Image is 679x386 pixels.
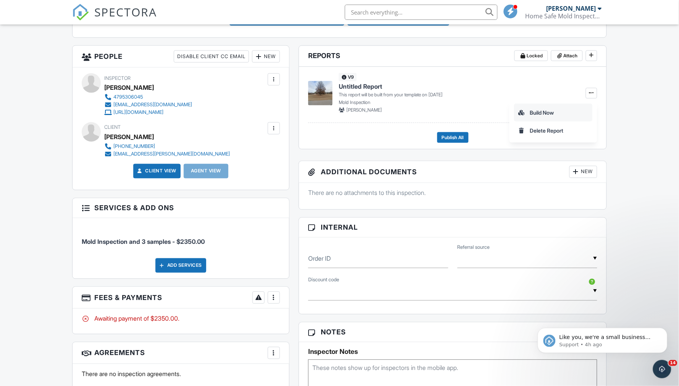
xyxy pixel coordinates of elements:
div: [PERSON_NAME] [546,5,596,12]
h3: Additional Documents [299,161,606,183]
span: Mold Inspection and 3 samples - $2350.00 [82,238,205,246]
a: [EMAIL_ADDRESS][DOMAIN_NAME] [104,101,192,109]
span: 14 [669,360,677,366]
a: [PHONE_NUMBER] [104,143,230,150]
span: Client [104,124,121,130]
div: [EMAIL_ADDRESS][PERSON_NAME][DOMAIN_NAME] [113,151,230,157]
a: Client View [136,167,176,175]
h3: Fees & Payments [73,287,289,309]
li: Manual fee: Mold Inspection and 3 samples [82,224,280,252]
div: [PERSON_NAME] [104,82,154,93]
div: Disable Client CC Email [174,50,249,63]
span: Like you, we're a small business that relies on reviews to grow. If you have a few minutes, we'd ... [33,22,131,66]
h5: Inspector Notes [308,348,597,356]
div: New [252,50,280,63]
iframe: Intercom live chat [653,360,671,378]
p: There are no attachments to this inspection. [308,189,597,197]
p: Message from Support, sent 4h ago [33,29,132,36]
iframe: Intercom notifications message [526,312,679,365]
a: [URL][DOMAIN_NAME] [104,109,192,116]
label: Discount code [308,277,339,284]
span: SPECTORA [94,4,157,20]
span: Inspector [104,75,131,81]
h3: Services & Add ons [73,198,289,218]
div: 4795306045 [113,94,143,100]
input: Search everything... [345,5,498,20]
div: [PHONE_NUMBER] [113,143,155,149]
label: Order ID [308,255,331,263]
a: [EMAIL_ADDRESS][PERSON_NAME][DOMAIN_NAME] [104,150,230,158]
h3: Agreements [73,342,289,364]
p: There are no inspection agreements. [82,370,280,378]
a: 4795306045 [104,93,192,101]
label: Referral source [458,244,490,251]
div: New [569,166,597,178]
h3: Notes [299,323,606,342]
img: The Best Home Inspection Software - Spectora [72,4,89,21]
div: Awaiting payment of $2350.00. [82,315,280,323]
a: SPECTORA [72,10,157,26]
div: Add Services [155,258,206,273]
div: [PERSON_NAME] [104,131,154,143]
h3: People [73,46,289,68]
h3: Internal [299,218,606,238]
div: Home Safe Mold Inspectors of NWA LLC [525,12,602,20]
div: [URL][DOMAIN_NAME] [113,109,163,115]
div: [EMAIL_ADDRESS][DOMAIN_NAME] [113,102,192,108]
